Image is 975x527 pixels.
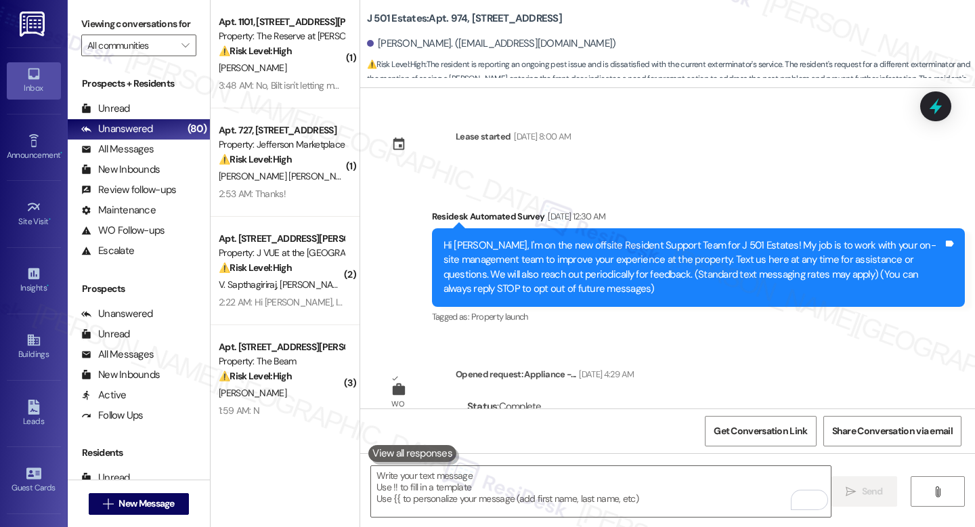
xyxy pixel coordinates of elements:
a: Insights • [7,262,61,299]
div: Apt. 727, [STREET_ADDRESS] [219,123,344,138]
div: Maintenance [81,203,156,217]
div: Unread [81,471,130,485]
div: Unanswered [81,122,153,136]
div: Opened request: Appliance -... [456,367,634,386]
div: Apt. [STREET_ADDRESS][PERSON_NAME] [219,232,344,246]
strong: ⚠️ Risk Level: High [219,261,292,274]
label: Viewing conversations for [81,14,196,35]
div: (80) [184,119,210,140]
span: : The resident is reporting an ongoing pest issue and is dissatisfied with the current exterminat... [367,58,975,101]
input: All communities [87,35,175,56]
div: Lease started [456,129,511,144]
button: Share Conversation via email [823,416,961,446]
span: Share Conversation via email [832,424,953,438]
div: [PERSON_NAME]. ([EMAIL_ADDRESS][DOMAIN_NAME]) [367,37,616,51]
span: [PERSON_NAME] [280,278,351,291]
b: Status [467,400,498,413]
div: Tagged as: [432,307,965,326]
span: • [60,148,62,158]
a: Guest Cards [7,462,61,499]
span: • [49,215,51,224]
a: Inbox [7,62,61,99]
span: [PERSON_NAME] [219,387,286,399]
div: New Inbounds [81,368,160,382]
div: Property: Jefferson Marketplace [219,138,344,152]
strong: ⚠️ Risk Level: High [219,45,292,57]
div: WO Follow-ups [81,224,165,238]
i:  [932,486,942,497]
strong: ⚠️ Risk Level: High [219,370,292,382]
span: Property launch [471,311,528,322]
div: Review follow-ups [81,183,176,197]
div: New Inbounds [81,163,160,177]
div: [DATE] 8:00 AM [511,129,571,144]
span: Send [862,484,883,499]
div: 1:59 AM: N [219,404,259,417]
button: Send [831,476,897,507]
div: [DATE] 4:29 AM [576,367,634,381]
div: : Complete [467,396,557,417]
span: • [47,281,49,291]
div: Hi [PERSON_NAME], I'm on the new offsite Resident Support Team for J 501 Estates! My job is to wo... [443,238,943,297]
span: V. Sapthagiriraj [219,278,280,291]
span: Get Conversation Link [714,424,807,438]
div: Residesk Automated Survey [432,209,965,228]
div: [DATE] 12:30 AM [544,209,605,224]
i:  [846,486,856,497]
div: Prospects [68,282,210,296]
div: All Messages [81,347,154,362]
div: Active [81,388,127,402]
span: [PERSON_NAME] [219,62,286,74]
div: Property: J VUE at the [GEOGRAPHIC_DATA] [219,246,344,260]
div: Prospects + Residents [68,77,210,91]
div: 3:48 AM: No, Bilt isn't letting me process payment. is it possible you can help? [219,79,519,91]
i:  [181,40,189,51]
img: ResiDesk Logo [20,12,47,37]
strong: ⚠️ Risk Level: High [219,153,292,165]
span: New Message [118,497,174,511]
button: New Message [89,493,189,515]
textarea: To enrich screen reader interactions, please activate Accessibility in Grammarly extension settings [371,466,831,517]
div: Apt. [STREET_ADDRESS][PERSON_NAME] [219,340,344,354]
div: All Messages [81,142,154,156]
a: Leads [7,396,61,432]
div: 2:53 AM: Thanks! [219,188,286,200]
div: Follow Ups [81,408,144,423]
i:  [103,499,113,509]
div: Unread [81,327,130,341]
div: Residents [68,446,210,460]
div: WO [391,397,404,411]
div: Unread [81,102,130,116]
b: J 501 Estates: Apt. 974, [STREET_ADDRESS] [367,12,562,26]
a: Buildings [7,329,61,365]
div: Unanswered [81,307,153,321]
strong: ⚠️ Risk Level: High [367,59,425,70]
div: Property: The Reserve at [PERSON_NAME][GEOGRAPHIC_DATA] [219,29,344,43]
div: Escalate [81,244,134,258]
a: Site Visit • [7,196,61,232]
div: Apt. 1101, [STREET_ADDRESS][PERSON_NAME] [219,15,344,29]
button: Get Conversation Link [705,416,816,446]
div: Property: The Beam [219,354,344,368]
span: [PERSON_NAME] [PERSON_NAME] [219,170,356,182]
